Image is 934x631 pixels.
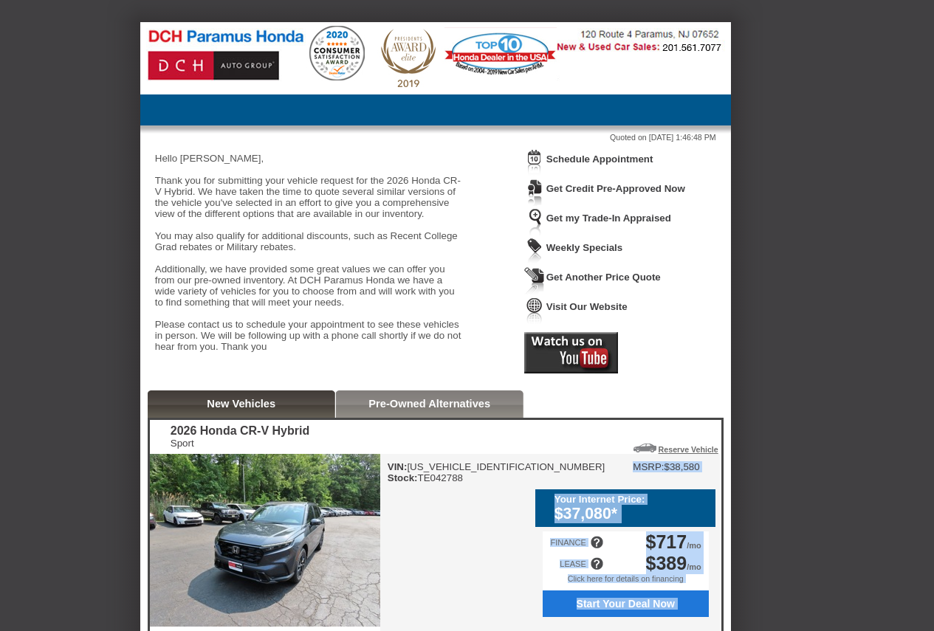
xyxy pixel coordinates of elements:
[646,553,687,573] span: $389
[524,179,545,206] img: Icon_CreditApproval.png
[560,559,586,568] div: LEASE
[546,183,685,194] a: Get Credit Pre-Approved Now
[546,272,661,283] a: Get Another Price Quote
[524,297,545,324] img: Icon_VisitWebsite.png
[155,142,465,363] div: Hello [PERSON_NAME], Thank you for submitting your vehicle request for the 2026 Honda CR-V Hybrid...
[368,398,490,410] a: Pre-Owned Alternatives
[524,208,545,235] img: Icon_TradeInAppraisal.png
[646,531,701,553] div: /mo
[646,531,687,552] span: $717
[633,444,656,452] img: Icon_ReserveVehicleCar.png
[524,149,545,176] img: Icon_ScheduleAppointment.png
[554,505,708,523] div: $37,080*
[551,598,701,610] span: Start Your Deal Now
[524,332,618,373] img: Icon_Youtube2.png
[546,242,622,253] a: Weekly Specials
[207,398,275,410] a: New Vehicles
[388,472,418,483] b: Stock:
[171,424,309,438] div: 2026 Honda CR-V Hybrid
[554,494,708,505] div: Your Internet Price:
[543,574,709,590] div: Click here for details on financing
[155,133,716,142] div: Quoted on [DATE] 1:46:48 PM
[524,238,545,265] img: Icon_WeeklySpecials.png
[546,213,671,224] a: Get my Trade-In Appraised
[665,461,700,472] td: $38,580
[524,267,545,294] img: Icon_GetQuote.png
[550,538,586,547] div: FINANCE
[546,154,653,165] a: Schedule Appointment
[633,461,664,472] td: MSRP:
[388,461,605,483] div: [US_VEHICLE_IDENTIFICATION_NUMBER] TE042788
[646,553,701,574] div: /mo
[388,461,408,472] b: VIN:
[659,445,718,454] a: Reserve Vehicle
[546,301,628,312] a: Visit Our Website
[171,438,309,449] div: Sport
[150,454,380,627] img: 2026 Honda CR-V Hybrid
